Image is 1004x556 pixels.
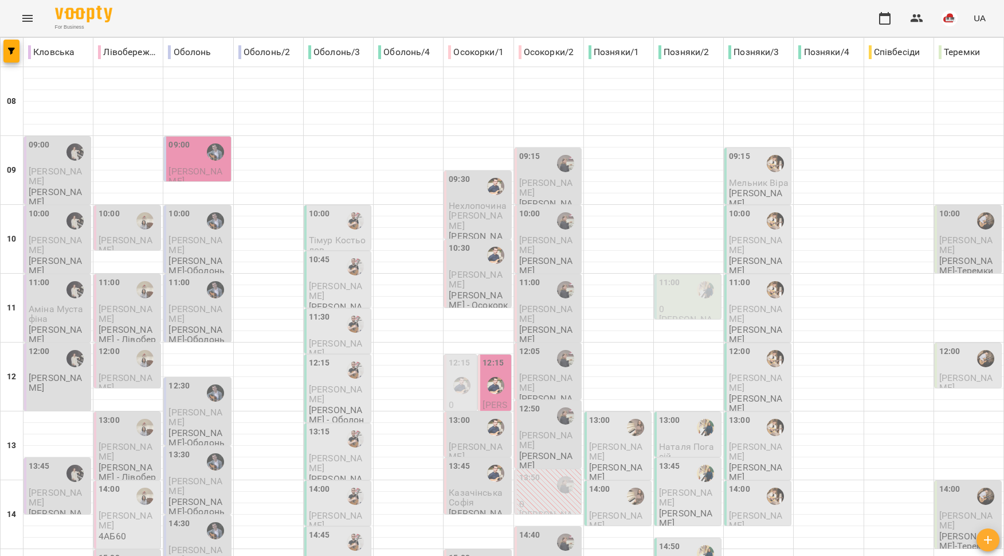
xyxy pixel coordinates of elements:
span: [PERSON_NAME] [939,235,993,255]
p: [PERSON_NAME] - Оболонь/2 [309,474,368,504]
div: Ірина ЗЕНДРАН [627,488,644,505]
label: 12:00 [729,345,750,358]
p: Теремки [939,45,980,59]
label: 09:00 [168,139,190,151]
p: [PERSON_NAME] [519,256,579,276]
img: Анна ГОРБУЛІНА [66,143,84,161]
img: Олексій КОЧЕТОВ [207,522,224,539]
img: Олексій КОЧЕТОВ [207,453,224,471]
label: 09:15 [729,150,750,163]
p: [PERSON_NAME] [29,256,88,276]
label: 10:45 [309,254,330,266]
span: For Business [55,24,112,31]
p: Оболонь/2 [238,45,290,59]
label: 12:15 [483,357,504,370]
p: Лівобережна [98,45,158,59]
p: 0 [519,499,579,509]
img: Ельміра АЛІЄВА [136,419,154,436]
p: Оболонь [168,45,211,59]
p: [PERSON_NAME] [729,394,789,414]
label: 10:00 [309,208,330,220]
div: Тетяна КУРУЧ [557,155,574,172]
img: Микита ГЛАЗУНОВ [347,212,364,230]
span: Аміна Мустафіна [29,304,84,324]
img: Тетяна КУРУЧ [557,212,574,230]
img: Ельміра АЛІЄВА [136,488,154,505]
span: [PERSON_NAME] [99,441,152,462]
p: [PERSON_NAME] [729,462,789,483]
img: Сергій ВЛАСОВИЧ [767,281,784,298]
label: 10:30 [449,242,470,255]
div: Ірина ЗЕНДРАН [627,419,644,436]
span: [PERSON_NAME] [309,338,362,359]
span: [PERSON_NAME] [168,304,222,324]
div: Анна ГОРБУЛІНА [66,212,84,230]
img: Даниїл КАЛАШНИК [977,212,994,230]
p: [PERSON_NAME]-Оболонь [168,428,228,448]
div: Микита ГЛАЗУНОВ [347,534,364,551]
label: 13:30 [168,449,190,461]
span: [PERSON_NAME] [29,166,82,186]
p: [PERSON_NAME] [29,508,88,528]
p: [PERSON_NAME] - Лівобережна [99,462,158,492]
div: Віктор АРТЕМЕНКО [487,247,504,264]
p: Оболонь/4 [378,45,430,59]
img: Віктор АРТЕМЕНКО [453,377,470,394]
div: Сергій ВЛАСОВИЧ [767,212,784,230]
span: [PERSON_NAME] [309,281,362,301]
label: 14:00 [729,483,750,496]
span: Мельник Віра [729,177,789,188]
p: [PERSON_NAME] [29,187,88,207]
img: Віктор АРТЕМЕНКО [487,178,504,195]
p: [PERSON_NAME] [729,256,789,276]
img: Даниїл КАЛАШНИК [977,488,994,505]
label: 11:00 [168,277,190,289]
label: 11:00 [659,277,680,289]
h6: 13 [7,440,16,452]
label: 14:00 [939,483,960,496]
div: Віктор АРТЕМЕНКО [487,465,504,482]
p: [PERSON_NAME] [519,451,579,471]
label: 13:50 [519,472,540,484]
span: [PERSON_NAME] [309,384,362,405]
img: Ельміра АЛІЄВА [136,212,154,230]
p: [PERSON_NAME] - Оболонь/2 [309,302,368,332]
button: UA [969,7,990,29]
img: Сергій ВЛАСОВИЧ [767,419,784,436]
label: 13:45 [449,460,470,473]
p: Позняки/1 [589,45,639,59]
span: [PERSON_NAME] [729,235,782,255]
div: Олексій КОЧЕТОВ [207,143,224,161]
div: Микита ГЛАЗУНОВ [347,361,364,379]
label: 10:00 [519,208,540,220]
span: Нехлопочина [PERSON_NAME] [449,200,507,231]
label: 11:00 [29,277,50,289]
p: [PERSON_NAME]-Оболонь [168,497,228,517]
p: [PERSON_NAME] [519,510,579,530]
div: Олексій КОЧЕТОВ [207,281,224,298]
img: Вікторія БОГДАН [697,281,714,298]
div: Ельміра АЛІЄВА [136,350,154,367]
img: Віктор АРТЕМЕНКО [487,419,504,436]
label: 11:00 [99,277,120,289]
label: 13:45 [29,460,50,473]
div: Тетяна КУРУЧ [557,281,574,298]
label: 13:00 [449,414,470,427]
label: 12:00 [939,345,960,358]
p: 4АБ60 [99,531,126,541]
p: [PERSON_NAME] [519,199,579,219]
label: 12:30 [168,380,190,392]
div: Олексій КОЧЕТОВ [207,384,224,402]
p: Позняки/3 [728,45,779,59]
div: Анна ГОРБУЛІНА [66,281,84,298]
span: [PERSON_NAME] [939,510,993,531]
img: Вікторія БОГДАН [697,419,714,436]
